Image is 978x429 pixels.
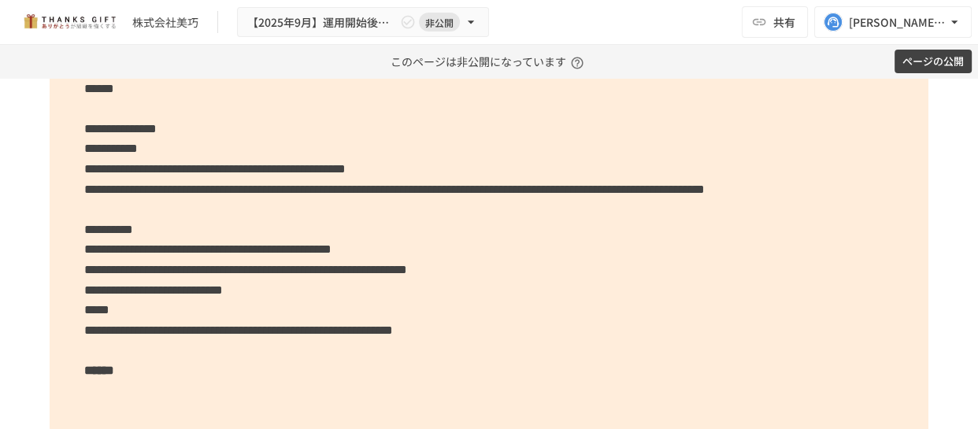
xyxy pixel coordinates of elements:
img: mMP1OxWUAhQbsRWCurg7vIHe5HqDpP7qZo7fRoNLXQh [19,9,120,35]
button: 【2025年9月】運用開始後振り返りミーティング非公開 [237,7,489,38]
span: 共有 [773,13,795,31]
button: [PERSON_NAME][EMAIL_ADDRESS][DOMAIN_NAME] [814,6,972,38]
span: 【2025年9月】運用開始後振り返りミーティング [247,13,397,32]
div: 株式会社美巧 [132,14,198,31]
button: 共有 [742,6,808,38]
p: このページは非公開になっています [391,45,588,78]
button: ページの公開 [895,50,972,74]
div: [PERSON_NAME][EMAIL_ADDRESS][DOMAIN_NAME] [849,13,947,32]
span: 非公開 [419,14,460,31]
